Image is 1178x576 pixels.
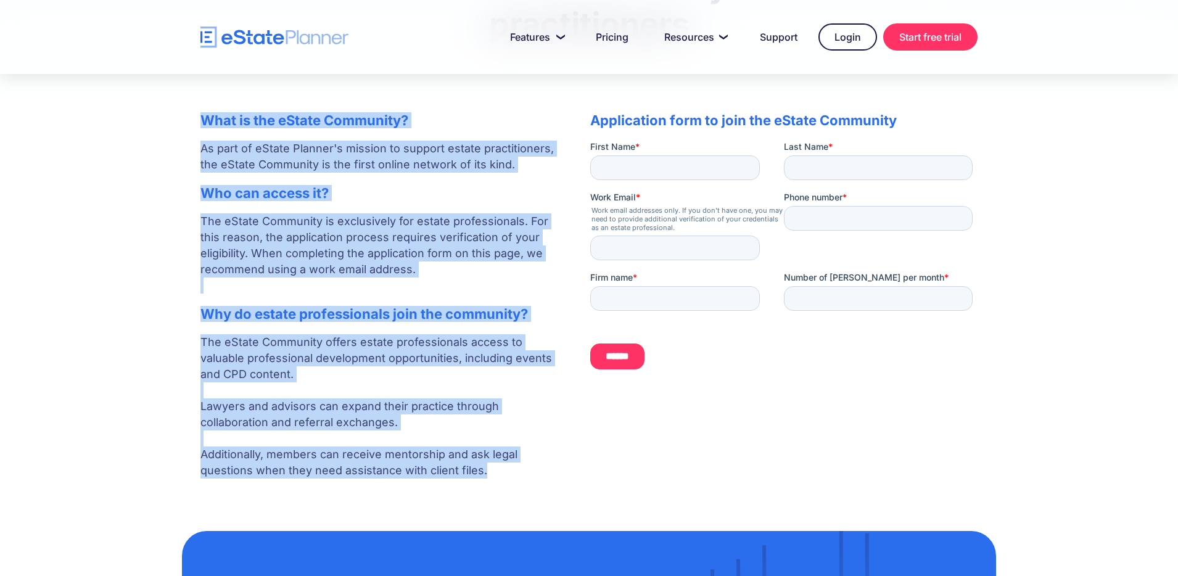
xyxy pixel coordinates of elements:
[200,213,566,294] p: The eState Community is exclusively for estate professionals. For this reason, the application pr...
[200,112,566,128] h2: What is the eState Community?
[581,25,643,49] a: Pricing
[200,306,566,322] h2: Why do estate professionals join the community?
[200,185,566,201] h2: Who can access it?
[200,27,348,48] a: home
[590,141,978,391] iframe: Form 0
[200,334,566,479] p: The eState Community offers estate professionals access to valuable professional development oppo...
[745,25,812,49] a: Support
[200,141,566,173] p: As part of eState Planner's mission to support estate practitioners, the eState Community is the ...
[818,23,877,51] a: Login
[649,25,739,49] a: Resources
[495,25,575,49] a: Features
[590,112,978,128] h2: Application form to join the eState Community
[883,23,978,51] a: Start free trial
